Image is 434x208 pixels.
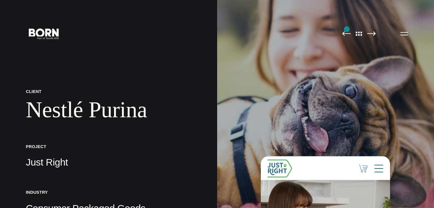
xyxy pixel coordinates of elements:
[397,27,412,40] button: Open
[26,97,191,123] h1: Nestlé Purina
[26,89,191,94] p: Client
[26,144,191,149] h5: Project
[367,31,376,36] img: Next Page
[342,31,351,36] img: Previous Page
[352,31,366,36] img: All Pages
[26,156,191,169] p: Just Right
[26,190,191,195] h5: Industry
